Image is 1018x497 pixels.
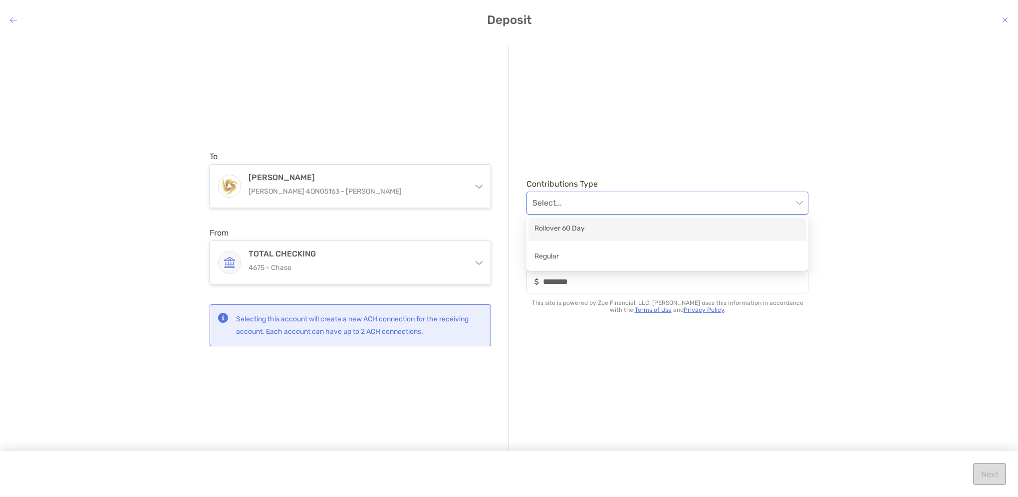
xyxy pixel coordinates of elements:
[635,306,672,313] a: Terms of Use
[534,251,800,263] div: Regular
[218,313,228,323] img: status icon
[249,261,464,274] p: 4675 - Chase
[526,299,808,313] p: This site is powered by Zoe Financial, LLC. [PERSON_NAME] uses this information in accordance wit...
[210,152,218,161] label: To
[528,218,806,241] div: Rollover 60 Day
[526,179,808,189] span: Contributions Type
[236,313,483,338] p: Selecting this account will create a new ACH connection for the receiving account. Each account c...
[684,306,724,313] a: Privacy Policy
[219,176,241,197] img: Roth IRA
[249,185,464,198] p: [PERSON_NAME] 4QN05163 - [PERSON_NAME]
[210,228,229,238] label: From
[249,249,464,258] h4: TOTAL CHECKING
[219,251,241,273] img: TOTAL CHECKING
[534,278,539,285] img: input icon
[543,277,808,286] input: Amountinput icon
[534,223,800,236] div: Rollover 60 Day
[249,173,464,182] h4: [PERSON_NAME]
[528,246,806,269] div: Regular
